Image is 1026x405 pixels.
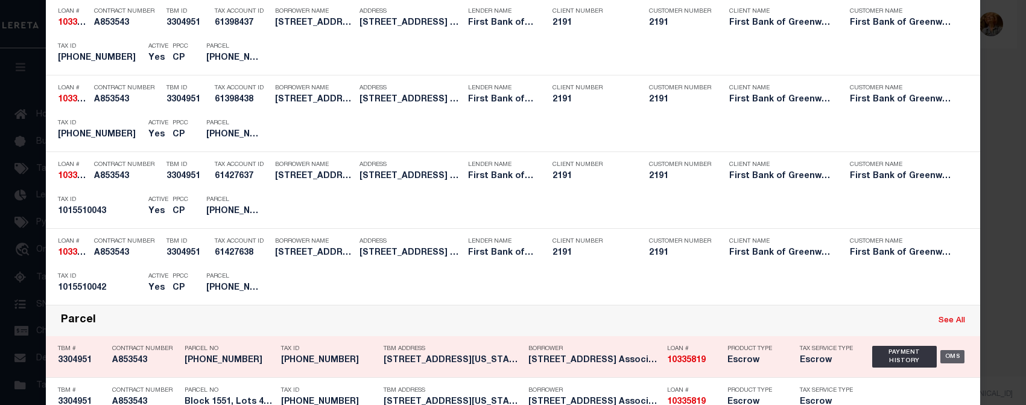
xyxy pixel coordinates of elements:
p: Borrower Name [275,8,353,15]
h5: 316 EAST 89TH ASSOCIATES LLC [275,95,353,105]
div: Payment History [872,346,937,368]
strong: 10335819 [58,172,97,180]
h5: 10335819 [58,18,88,28]
p: Client Name [729,8,832,15]
p: Tax ID [58,120,142,127]
h5: CP [173,53,188,63]
p: Parcel [206,43,261,50]
p: Customer Number [649,85,711,92]
p: PPCC [173,120,188,127]
h5: Escrow [727,356,782,366]
p: Address [359,8,462,15]
p: Customer Number [649,8,711,15]
p: Borrower Name [275,85,353,92]
h5: 314 E 89TH ST APT 316 NEW YORK ... [384,356,522,366]
h5: 61427637 [215,171,269,182]
h5: A853543 [94,248,160,258]
h5: 1-1551-42 [58,130,142,140]
p: Tax ID [281,345,378,352]
h5: 2191 [649,18,709,28]
h5: 2191 [553,95,631,105]
h5: 1015510042 [58,283,142,293]
p: Tax Account ID [215,8,269,15]
h5: CP [173,283,188,293]
p: Customer Name [850,85,952,92]
p: Client Number [553,238,631,245]
p: Tax ID [281,387,378,394]
p: Loan # [667,387,721,394]
h5: 10335819 [58,171,88,182]
p: Lender Name [468,85,534,92]
h5: 10335819 [667,356,721,366]
p: Client Number [553,85,631,92]
h5: First Bank of Greenwich [468,248,534,258]
h5: 1-1551-43 [206,206,261,217]
p: Parcel No [185,345,275,352]
p: Product Type [727,387,782,394]
p: Product Type [727,345,782,352]
h5: First Bank of Greenwich [468,18,534,28]
p: TBM # [58,345,106,352]
p: Address [359,85,462,92]
p: Active [148,273,168,280]
h5: 61398438 [215,95,269,105]
h5: 314-316 East 89th Street New Yo... [359,248,462,258]
h5: CP [173,206,188,217]
h5: 314-316 East 89th Street New Yo... [359,171,462,182]
p: Active [148,196,168,203]
h5: 1-1551-42 [206,130,261,140]
p: Tax ID [58,196,142,203]
h5: A853543 [94,171,160,182]
strong: 10335819 [667,356,706,365]
p: TBM ID [166,8,209,15]
p: Address [359,238,462,245]
p: Contract Number [94,161,160,168]
p: Loan # [58,161,88,168]
h5: A853543 [94,95,160,105]
p: Parcel [206,120,261,127]
h5: Yes [148,130,166,140]
h5: 316 EAST 89TH ASSOCIATES LLC [275,18,353,28]
p: Borrower Name [275,238,353,245]
h5: 10335819 [58,248,88,258]
p: Client Name [729,85,832,92]
h5: 1-1551-43 [281,356,378,366]
p: Tax Account ID [215,161,269,168]
h5: Yes [148,283,166,293]
h5: 2191 [553,171,631,182]
p: TBM ID [166,85,209,92]
h5: First Bank of Greenwich [468,171,534,182]
h5: 3304951 [166,171,209,182]
p: Parcel No [185,387,275,394]
p: TBM # [58,387,106,394]
h5: Escrow [800,356,854,366]
h5: 2191 [553,18,631,28]
h5: 1-1551-43 [206,53,261,63]
h5: 3304951 [58,356,106,366]
p: Customer Name [850,8,952,15]
p: PPCC [173,196,188,203]
h5: A853543 [94,18,160,28]
h5: 316 EAST 89TH ASSOCIATES LLC [275,248,353,258]
p: Loan # [667,345,721,352]
p: TBM Address [384,387,522,394]
p: Parcel [206,196,261,203]
p: Active [148,120,168,127]
h5: 61398437 [215,18,269,28]
h5: 2191 [649,171,709,182]
h5: First Bank of Greenwich [850,171,952,182]
strong: 10335819 [58,249,97,257]
h5: 2191 [553,248,631,258]
h5: 61427638 [215,248,269,258]
p: Parcel [206,273,261,280]
h5: First Bank of Greenwich [729,95,832,105]
div: Parcel [61,314,96,328]
h5: First Bank of Greenwich [729,171,832,182]
p: Client Name [729,238,832,245]
p: Contract Number [94,85,160,92]
p: Loan # [58,85,88,92]
p: Tax Service Type [800,345,854,352]
h5: 3304951 [166,248,209,258]
h5: A853543 [112,356,179,366]
p: PPCC [173,43,188,50]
